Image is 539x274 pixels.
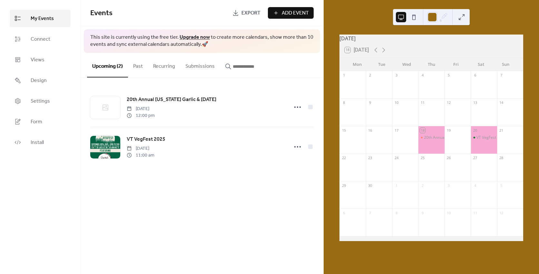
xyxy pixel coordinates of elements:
[127,152,154,159] span: 11:00 am
[180,32,210,42] a: Upgrade now
[90,34,314,48] span: This site is currently using the free tier. to create more calendars, show more than 10 events an...
[368,128,373,133] div: 16
[446,128,451,133] div: 19
[446,73,451,78] div: 5
[394,210,399,215] div: 8
[10,30,71,48] a: Connect
[368,100,373,105] div: 9
[471,135,497,140] div: VT VegFest 2025
[341,100,346,105] div: 8
[341,73,346,78] div: 1
[394,73,399,78] div: 3
[368,156,373,160] div: 23
[368,183,373,188] div: 30
[368,73,373,78] div: 2
[444,58,469,71] div: Fri
[127,106,155,112] span: [DATE]
[127,145,154,152] span: [DATE]
[228,7,265,19] a: Export
[127,135,165,144] a: VT VegFest 2025
[341,156,346,160] div: 22
[31,118,42,126] span: Form
[420,156,425,160] div: 25
[10,51,71,68] a: Views
[473,156,477,160] div: 27
[420,128,425,133] div: 18
[394,100,399,105] div: 10
[339,35,523,42] div: [DATE]
[128,53,148,77] button: Past
[499,73,504,78] div: 7
[369,58,394,71] div: Tue
[420,100,425,105] div: 11
[10,134,71,151] a: Install
[499,210,504,215] div: 12
[10,113,71,130] a: Form
[473,100,477,105] div: 13
[31,15,54,23] span: My Events
[127,96,216,104] a: 20th Annual [US_STATE] Garlic & [DATE]
[473,210,477,215] div: 11
[10,92,71,110] a: Settings
[499,100,504,105] div: 14
[473,183,477,188] div: 4
[418,135,444,140] div: 20th Annual Connecticut Garlic & Harvest Festival
[394,128,399,133] div: 17
[499,128,504,133] div: 21
[31,139,44,147] span: Install
[31,36,50,43] span: Connect
[468,58,493,71] div: Sat
[493,58,518,71] div: Sun
[424,135,496,140] div: 20th Annual [US_STATE] Garlic & [DATE]
[127,112,155,119] span: 12:00 pm
[368,210,373,215] div: 7
[420,73,425,78] div: 4
[394,183,399,188] div: 1
[127,96,216,104] span: 20th Annual [US_STATE] Garlic & [DATE]
[341,210,346,215] div: 6
[90,6,113,20] span: Events
[148,53,180,77] button: Recurring
[268,7,314,19] button: Add Event
[419,58,444,71] div: Thu
[31,97,50,105] span: Settings
[420,210,425,215] div: 9
[31,56,44,64] span: Views
[180,53,220,77] button: Submissions
[420,183,425,188] div: 2
[31,77,47,85] span: Design
[345,58,369,71] div: Mon
[10,10,71,27] a: My Events
[499,183,504,188] div: 5
[341,128,346,133] div: 15
[241,9,260,17] span: Export
[10,72,71,89] a: Design
[446,100,451,105] div: 12
[473,73,477,78] div: 6
[473,128,477,133] div: 20
[476,135,506,140] div: VT VegFest 2025
[446,156,451,160] div: 26
[446,183,451,188] div: 3
[394,58,419,71] div: Wed
[446,210,451,215] div: 10
[341,183,346,188] div: 29
[394,156,399,160] div: 24
[499,156,504,160] div: 28
[87,53,128,77] button: Upcoming (2)
[282,9,309,17] span: Add Event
